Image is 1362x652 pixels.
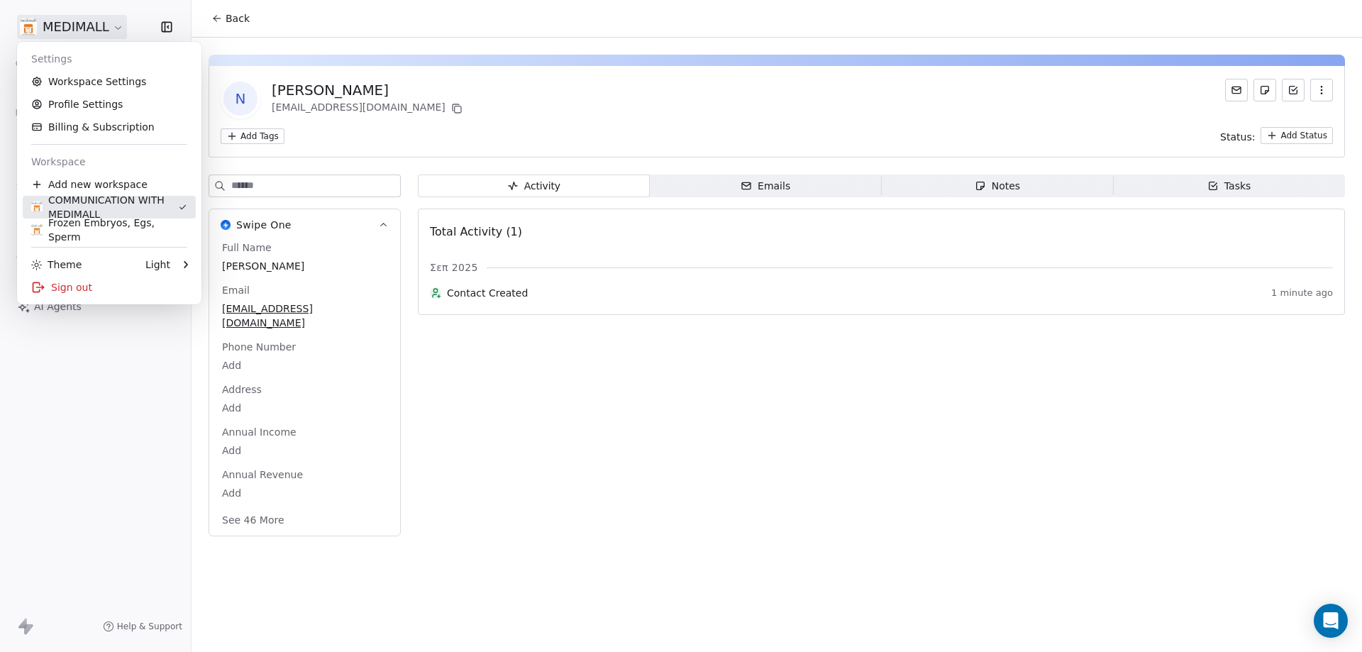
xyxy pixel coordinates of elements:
div: Light [145,258,170,272]
a: Workspace Settings [23,70,196,93]
div: Sign out [23,276,196,299]
div: Theme [31,258,82,272]
a: Billing & Subscription [23,116,196,138]
div: Workspace [23,150,196,173]
div: Frozen Embryos, Egs, Sperm [31,216,187,244]
img: Medimall%20logo%20(2).1.jpg [31,224,43,236]
a: Profile Settings [23,93,196,116]
div: Add new workspace [23,173,196,196]
div: COMMUNICATION WITH MEDIMALL [31,193,178,221]
div: Settings [23,48,196,70]
img: Medimall%20logo%20(2).1.jpg [31,201,43,213]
